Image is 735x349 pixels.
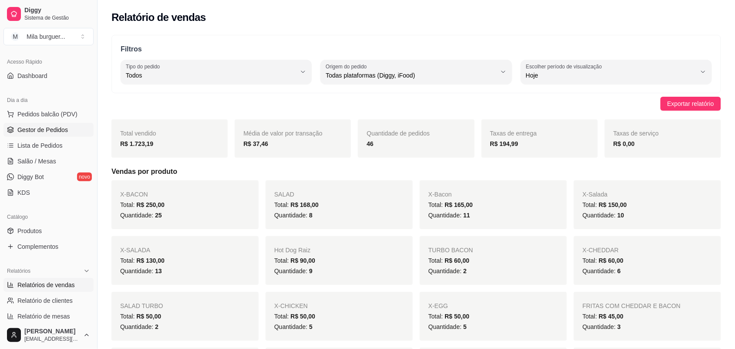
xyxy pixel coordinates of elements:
[274,323,313,330] span: Quantidade:
[599,313,624,320] span: R$ 45,00
[3,325,94,346] button: [PERSON_NAME][EMAIL_ADDRESS][DOMAIN_NAME]
[320,60,512,84] button: Origem do pedidoTodas plataformas (Diggy, iFood)
[428,247,473,254] span: TURBO BACON
[7,268,30,274] span: Relatórios
[120,201,165,208] span: Total:
[463,323,467,330] span: 5
[3,107,94,121] button: Pedidos balcão (PDV)
[463,268,467,274] span: 2
[3,28,94,45] button: Select a team
[120,313,161,320] span: Total:
[17,157,56,166] span: Salão / Mesas
[17,312,70,321] span: Relatório de mesas
[120,130,156,137] span: Total vendido
[3,186,94,200] a: KDS
[326,63,370,70] label: Origem do pedido
[121,60,312,84] button: Tipo do pedidoTodos
[120,191,148,198] span: X-BACON
[309,212,313,219] span: 8
[136,313,161,320] span: R$ 50,00
[243,130,322,137] span: Média de valor por transação
[17,141,63,150] span: Lista de Pedidos
[17,296,73,305] span: Relatório de clientes
[136,201,165,208] span: R$ 250,00
[121,44,712,54] p: Filtros
[3,55,94,69] div: Acesso Rápido
[3,210,94,224] div: Catálogo
[583,212,624,219] span: Quantidade:
[3,224,94,238] a: Produtos
[3,3,94,24] a: DiggySistema de Gestão
[367,130,430,137] span: Quantidade de pedidos
[428,191,452,198] span: X-Bacon
[617,268,621,274] span: 6
[3,278,94,292] a: Relatórios de vendas
[526,71,696,80] span: Hoje
[599,201,627,208] span: R$ 150,00
[428,302,448,309] span: X-EGG
[661,97,721,111] button: Exportar relatório
[120,257,165,264] span: Total:
[155,323,158,330] span: 2
[24,328,80,335] span: [PERSON_NAME]
[24,14,90,21] span: Sistema de Gestão
[3,154,94,168] a: Salão / Mesas
[136,257,165,264] span: R$ 130,00
[17,110,78,119] span: Pedidos balcão (PDV)
[24,335,80,342] span: [EMAIL_ADDRESS][DOMAIN_NAME]
[17,281,75,289] span: Relatórios de vendas
[428,212,470,219] span: Quantidade:
[326,71,496,80] span: Todas plataformas (Diggy, iFood)
[3,309,94,323] a: Relatório de mesas
[445,257,469,264] span: R$ 60,00
[274,257,315,264] span: Total:
[463,212,470,219] span: 11
[120,140,153,147] strong: R$ 1.723,19
[367,140,374,147] strong: 46
[155,212,162,219] span: 25
[274,201,319,208] span: Total:
[3,123,94,137] a: Gestor de Pedidos
[290,313,315,320] span: R$ 50,00
[526,63,605,70] label: Escolher período de visualização
[583,323,621,330] span: Quantidade:
[490,130,537,137] span: Taxas de entrega
[274,313,315,320] span: Total:
[274,302,308,309] span: X-CHICKEN
[111,10,206,24] h2: Relatório de vendas
[521,60,712,84] button: Escolher período de visualizaçãoHoje
[155,268,162,274] span: 13
[120,323,158,330] span: Quantidade:
[668,99,714,108] span: Exportar relatório
[445,313,469,320] span: R$ 50,00
[583,247,619,254] span: X-CHEDDAR
[3,294,94,308] a: Relatório de clientes
[24,7,90,14] span: Diggy
[583,268,621,274] span: Quantidade:
[583,191,608,198] span: X-Salada
[617,323,621,330] span: 3
[126,63,163,70] label: Tipo do pedido
[3,170,94,184] a: Diggy Botnovo
[428,313,469,320] span: Total:
[120,302,163,309] span: SALAD TURBO
[17,188,30,197] span: KDS
[428,201,473,208] span: Total:
[290,257,315,264] span: R$ 90,00
[17,242,58,251] span: Complementos
[290,201,319,208] span: R$ 168,00
[17,227,42,235] span: Produtos
[274,268,313,274] span: Quantidade:
[243,140,268,147] strong: R$ 37,46
[583,257,624,264] span: Total:
[17,173,44,181] span: Diggy Bot
[428,323,467,330] span: Quantidade:
[583,201,627,208] span: Total:
[583,313,624,320] span: Total:
[614,140,635,147] strong: R$ 0,00
[11,32,20,41] span: M
[111,166,721,177] h5: Vendas por produto
[445,201,473,208] span: R$ 165,00
[120,212,162,219] span: Quantidade:
[3,69,94,83] a: Dashboard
